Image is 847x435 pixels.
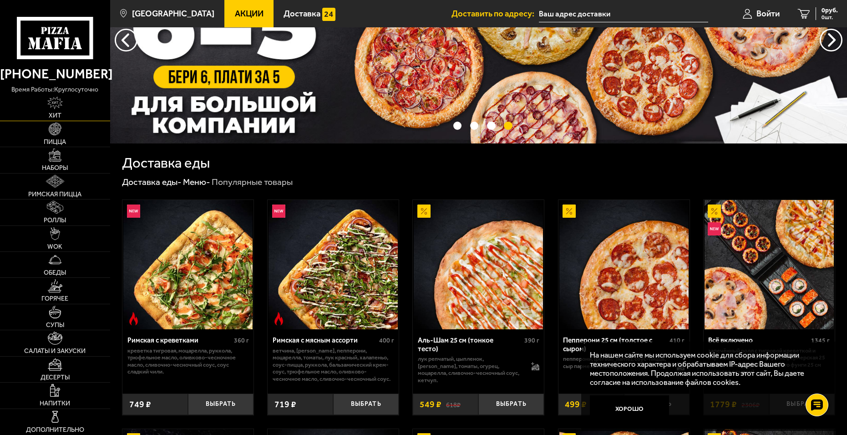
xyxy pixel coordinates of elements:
span: 499 ₽ [565,400,587,409]
img: Острое блюдо [272,312,285,325]
span: Салаты и закуски [24,348,86,354]
button: следующий [115,29,137,51]
a: АкционныйПепперони 25 см (толстое с сыром) [558,200,690,329]
img: Римская с креветками [123,200,253,329]
span: Наборы [42,165,68,171]
span: Доставка [284,10,320,18]
span: WOK [47,244,62,250]
button: предыдущий [820,29,842,51]
div: Пепперони 25 см (толстое с сыром) [563,336,667,353]
span: Доставить по адресу: [451,10,539,18]
span: 749 ₽ [129,400,151,409]
img: Новинка [272,205,285,218]
span: 360 г [234,337,249,344]
img: Пепперони 25 см (толстое с сыром) [559,200,689,329]
input: Ваш адрес доставки [539,5,708,22]
img: Всё включено [705,200,834,329]
span: Римская пицца [28,191,81,198]
p: креветка тигровая, моцарелла, руккола, трюфельное масло, оливково-чесночное масло, сливочно-чесно... [127,347,249,375]
span: Обеды [44,270,66,276]
a: Доставка еды- [122,177,182,187]
span: Супы [46,322,64,328]
h1: Доставка еды [122,156,210,170]
div: Всё включено [708,336,809,345]
span: Десерты [41,374,70,381]
span: Роллы [44,217,66,224]
button: Выбрать [188,394,254,415]
span: 719 ₽ [274,400,296,409]
a: АкционныйАль-Шам 25 см (тонкое тесто) [413,200,544,329]
span: 400 г [379,337,394,344]
span: [GEOGRAPHIC_DATA] [132,10,214,18]
div: Популярные товары [212,176,293,188]
span: 1345 г [811,337,830,344]
img: Новинка [708,222,721,235]
a: НовинкаОстрое блюдоРимская с креветками [122,200,254,329]
button: Хорошо [590,395,669,422]
span: 410 г [669,337,685,344]
button: точки переключения [453,122,462,130]
span: Напитки [40,400,70,407]
s: 618 ₽ [446,400,461,409]
span: 549 ₽ [420,400,441,409]
div: Римская с мясным ассорти [273,336,377,345]
button: Выбрать [333,394,399,415]
img: Акционный [417,205,431,218]
span: Дополнительно [26,427,84,433]
img: Акционный [563,205,576,218]
a: АкционныйНовинкаВсё включено [704,200,835,329]
p: лук репчатый, цыпленок, [PERSON_NAME], томаты, огурец, моцарелла, сливочно-чесночный соус, кетчуп. [418,355,522,384]
button: Выбрать [478,394,544,415]
p: пепперони, [PERSON_NAME], соус-пицца, сыр пармезан (на борт). [563,355,667,369]
p: ветчина, [PERSON_NAME], пепперони, моцарелла, томаты, лук красный, халапеньо, соус-пицца, руккола... [273,347,394,383]
a: НовинкаОстрое блюдоРимская с мясным ассорти [268,200,399,329]
img: 15daf4d41897b9f0e9f617042186c801.svg [322,8,335,21]
span: Акции [235,10,264,18]
button: точки переключения [487,122,496,130]
span: Хит [49,113,61,119]
span: Войти [756,10,780,18]
button: точки переключения [504,122,512,130]
span: 0 шт. [822,15,838,20]
a: Меню- [183,177,210,187]
span: Пицца [44,139,66,145]
img: Акционный [708,205,721,218]
p: На нашем сайте мы используем cookie для сбора информации технического характера и обрабатываем IP... [590,350,821,387]
span: 390 г [524,337,539,344]
span: Горячее [41,296,68,302]
div: Аль-Шам 25 см (тонкое тесто) [418,336,522,353]
img: Аль-Шам 25 см (тонкое тесто) [414,200,543,329]
img: Острое блюдо [127,312,140,325]
span: 0 руб. [822,7,838,14]
div: Римская с креветками [127,336,232,345]
button: точки переключения [470,122,479,130]
img: Новинка [127,205,140,218]
img: Римская с мясным ассорти [269,200,398,329]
